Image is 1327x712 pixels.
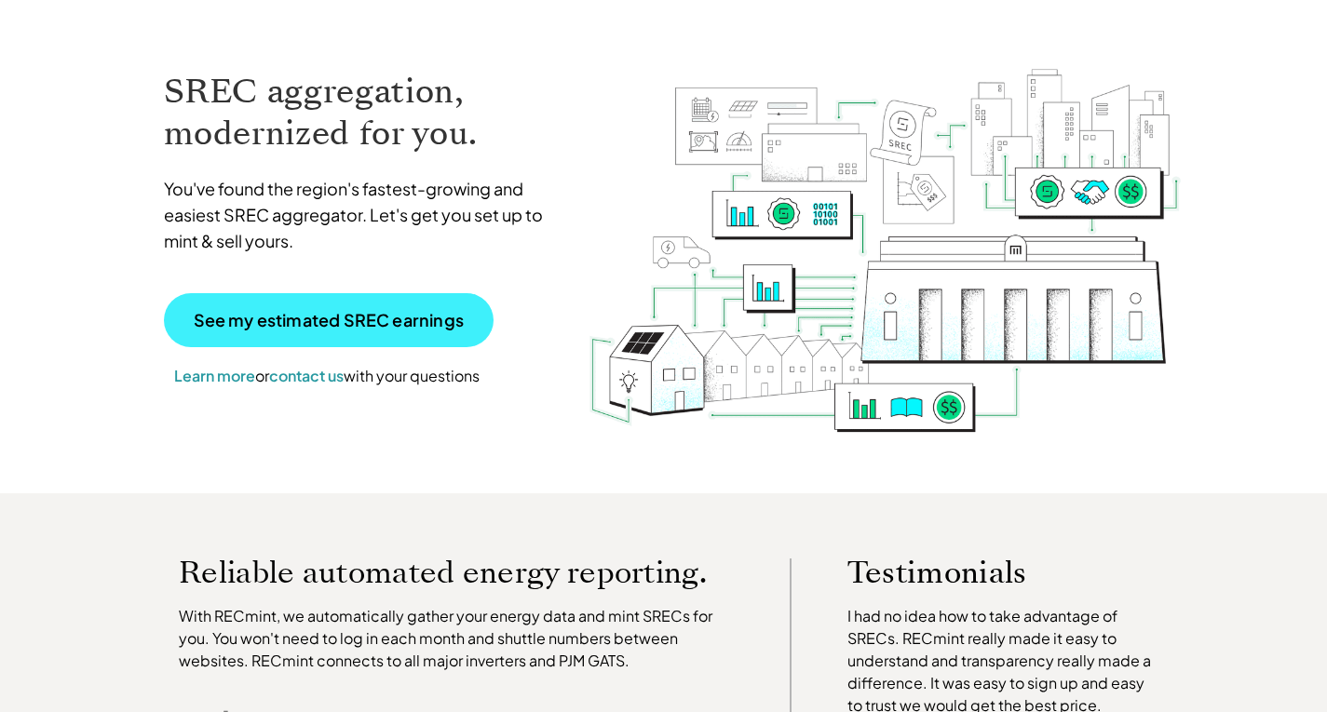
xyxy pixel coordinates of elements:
a: Learn more [174,366,255,385]
p: You've found the region's fastest-growing and easiest SREC aggregator. Let's get you set up to mi... [164,176,561,254]
a: See my estimated SREC earnings [164,293,494,347]
p: Reliable automated energy reporting. [179,558,734,586]
img: RECmint value cycle [588,20,1182,437]
p: Testimonials [847,558,1125,586]
a: contact us [269,366,344,385]
p: or with your questions [164,364,490,388]
p: See my estimated SREC earnings [194,312,464,329]
h1: SREC aggregation, modernized for you. [164,71,561,154]
p: With RECmint, we automatically gather your energy data and mint SRECs for you. You won't need to ... [179,605,734,672]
